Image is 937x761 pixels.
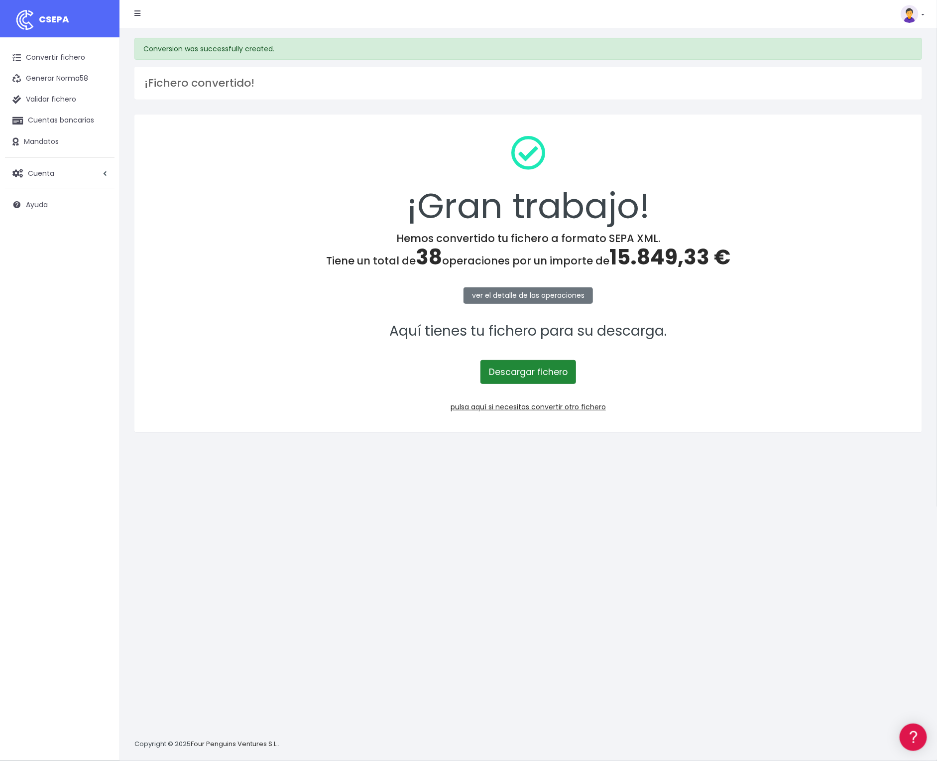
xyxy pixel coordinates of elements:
div: Convertir ficheros [10,110,189,120]
h3: ¡Fichero convertido! [144,77,912,90]
div: ¡Gran trabajo! [147,127,909,232]
p: Aquí tienes tu fichero para su descarga. [147,320,909,343]
div: Conversion was successfully created. [134,38,922,60]
img: logo [12,7,37,32]
img: profile [901,5,919,23]
a: Problemas habituales [10,141,189,157]
a: Mandatos [5,131,115,152]
div: Información general [10,69,189,79]
div: Facturación [10,198,189,207]
div: Programadores [10,239,189,249]
a: API [10,254,189,270]
a: Convertir fichero [5,47,115,68]
p: Copyright © 2025 . [134,739,279,750]
a: Videotutoriales [10,157,189,172]
a: Validar fichero [5,89,115,110]
button: Contáctanos [10,266,189,284]
a: Cuenta [5,163,115,184]
span: 15.849,33 € [609,243,730,272]
a: Información general [10,85,189,100]
span: CSEPA [39,13,69,25]
a: Perfiles de empresas [10,172,189,188]
span: Cuenta [28,168,54,178]
a: pulsa aquí si necesitas convertir otro fichero [451,402,606,412]
a: Cuentas bancarias [5,110,115,131]
a: POWERED BY ENCHANT [137,287,192,296]
a: Descargar fichero [480,360,576,384]
span: Ayuda [26,200,48,210]
a: Four Penguins Ventures S.L. [191,739,278,749]
a: Generar Norma58 [5,68,115,89]
span: 38 [416,243,442,272]
a: General [10,214,189,229]
a: Ayuda [5,194,115,215]
h4: Hemos convertido tu fichero a formato SEPA XML. Tiene un total de operaciones por un importe de [147,232,909,270]
a: Formatos [10,126,189,141]
a: ver el detalle de las operaciones [464,287,593,304]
